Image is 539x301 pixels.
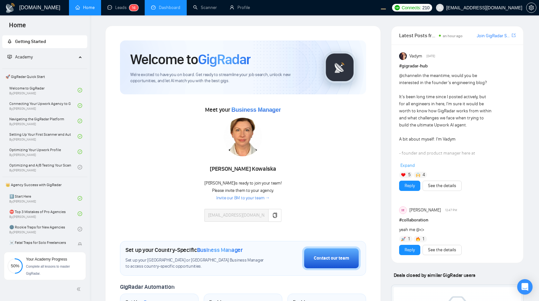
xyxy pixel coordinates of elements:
span: check-circle [78,211,82,216]
h1: Set up your Country-Specific [125,246,243,254]
a: See the details [428,182,456,189]
span: Connects: [402,4,421,11]
span: lock [78,242,82,247]
span: copy [272,213,278,218]
span: Business Manager [197,246,243,254]
span: @channel [399,73,418,78]
button: Reply [399,181,420,191]
span: 6 [133,5,136,10]
span: check-circle [78,227,82,231]
span: Getting Started [15,39,46,44]
div: [PERSON_NAME] Kowalska [204,164,281,175]
button: Reply [399,245,420,255]
img: Vadym [399,52,407,60]
span: check-circle [78,119,82,123]
span: Home [4,21,31,34]
h1: Welcome to [130,51,251,68]
span: check-circle [78,165,82,169]
span: We're excited to have you on board. Get ready to streamline your job search, unlock new opportuni... [130,72,313,84]
span: 1 [132,5,133,10]
span: check-circle [78,134,82,139]
span: ☠️ Fatal Traps for Solo Freelancers [9,239,71,246]
span: 👑 Agency Success with GigRadar [3,178,87,191]
span: Please invite them to your agency. [212,188,274,193]
span: fund-projection-screen [7,55,12,59]
img: ❤️ [401,173,406,177]
a: Reply [405,182,415,189]
a: Connecting Your Upwork Agency to GigRadarBy[PERSON_NAME] [9,99,78,113]
a: setting [526,5,536,10]
a: Reply [405,246,415,254]
span: Business Manager [231,107,281,113]
button: See the details [423,181,462,191]
a: homeHome [75,5,95,10]
span: rocket [7,39,12,44]
div: in the meantime, would you be interested in the founder’s engineering blog? It’s been long time s... [399,72,492,270]
a: Optimizing and A/B Testing Your Scanner for Better ResultsBy[PERSON_NAME] [9,160,78,174]
span: check-circle [78,196,82,201]
span: Complete all lessons to master GigRadar. [26,265,70,275]
span: Vadym [409,53,422,60]
img: gigradar-logo.png [324,51,356,83]
a: Setting Up Your First Scanner and Auto-BidderBy[PERSON_NAME] [9,129,78,143]
span: 5 [408,172,411,178]
span: 12:47 PM [445,207,457,213]
span: check-circle [78,103,82,108]
div: yeah me @<> [399,226,492,233]
a: Welcome to GigRadarBy[PERSON_NAME] [9,83,78,97]
span: Academy [15,54,33,60]
a: searchScanner [193,5,217,10]
span: user [438,5,442,10]
div: Open Intercom Messenger [517,279,533,295]
h1: # gigradar-hub [399,63,516,70]
sup: 16 [129,4,138,11]
span: Your Academy Progress [26,257,67,262]
img: 🚀 [401,237,406,241]
a: 1️⃣ Start HereBy[PERSON_NAME] [9,191,78,205]
button: Contact our team [302,246,361,270]
img: 1705952806691-1.jpg [224,118,262,156]
a: Optimizing Your Upwork ProfileBy[PERSON_NAME] [9,145,78,159]
span: Set up your [GEOGRAPHIC_DATA] or [GEOGRAPHIC_DATA] Business Manager to access country-specific op... [125,257,267,270]
span: 4 [423,172,425,178]
a: userProfile [230,5,250,10]
a: Invite our BM to your team → [216,195,270,201]
a: export [512,32,516,39]
div: DE [399,207,406,214]
h1: # collaboration [399,217,516,224]
span: [PERSON_NAME] is ready to join your team! [204,180,281,186]
div: Contact our team [314,255,349,262]
span: GigRadar [198,51,251,68]
span: Expand [400,163,415,168]
span: check-circle [78,150,82,154]
span: Deals closed by similar GigRadar users [391,270,478,281]
span: Latest Posts from the GigRadar Community [399,31,437,39]
img: 🙌 [416,173,420,177]
a: messageLeads16 [107,5,138,10]
span: double-left [76,286,83,292]
span: 1 [408,236,410,242]
a: Navigating the GigRadar PlatformBy[PERSON_NAME] [9,114,78,128]
img: upwork-logo.png [395,5,400,10]
span: check-circle [78,88,82,92]
span: 50% [7,264,23,268]
a: Join GigRadar Slack Community [477,32,510,39]
button: setting [526,3,536,13]
li: Getting Started [2,35,87,48]
span: [PERSON_NAME] [409,207,441,214]
span: export [512,33,516,38]
a: See the details [428,246,456,254]
img: logo [5,3,15,13]
span: Academy [7,54,33,60]
img: 🔥 [416,237,420,241]
button: See the details [423,245,462,255]
span: GigRadar Automation [120,283,174,290]
span: Meet your [205,106,281,113]
button: copy [268,209,281,222]
a: dashboardDashboard [151,5,180,10]
a: ⛔ Top 3 Mistakes of Pro AgenciesBy[PERSON_NAME] [9,207,78,221]
span: 210 [422,4,429,11]
span: an hour ago [443,34,463,38]
span: [DATE] [426,53,435,59]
